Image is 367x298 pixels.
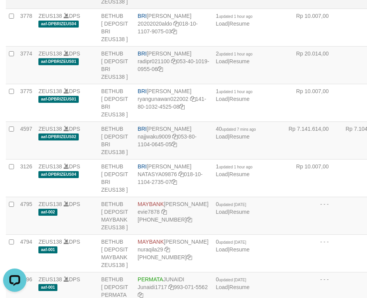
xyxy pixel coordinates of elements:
[35,84,98,121] td: DPS
[17,197,35,234] td: 4795
[38,276,62,282] a: ZEUS138
[229,133,249,140] a: Resume
[222,127,256,132] span: updated 7 mins ago
[216,13,253,19] span: 1
[135,234,213,272] td: [PERSON_NAME] [PHONE_NUMBER]
[283,84,340,121] td: Rp 10.007,00
[35,234,98,272] td: DPS
[135,121,213,159] td: [PERSON_NAME] 053-80-1104-0645-05
[283,9,340,46] td: Rp 10.007,00
[283,197,340,234] td: - - -
[17,46,35,84] td: 3774
[17,9,35,46] td: 3778
[216,163,253,170] span: 1
[229,21,249,27] a: Resume
[135,9,213,46] td: [PERSON_NAME] 018-10-1107-9075-03
[187,254,192,260] a: Copy 8743968600 to clipboard
[135,84,213,121] td: [PERSON_NAME] 141-80-1032-4525-08
[38,246,57,253] span: aaf-001
[17,84,35,121] td: 3775
[98,197,135,234] td: BETHUB [ DEPOSIT MAYBANK ZEUS138 ]
[38,209,57,215] span: aaf-002
[161,209,167,215] a: Copy evie7878 to clipboard
[138,58,170,64] a: radipr021100
[98,9,135,46] td: BETHUB [ DEPOSIT BRI ZEUS138 ]
[135,197,213,234] td: [PERSON_NAME] [PHONE_NUMBER]
[216,239,246,245] span: 0
[216,209,228,215] a: Load
[178,171,184,177] a: Copy NATASYA09876 to clipboard
[38,133,79,140] span: aaf-DPBRIZEUS02
[17,159,35,197] td: 3126
[172,133,178,140] a: Copy najjwaku9009 to clipboard
[216,88,253,94] span: 1
[138,126,147,132] span: BRI
[173,21,179,27] a: Copy 20202020aldo to clipboard
[219,14,253,19] span: updated 1 hour ago
[190,96,196,102] a: Copy ryangunawan022002 to clipboard
[229,171,249,177] a: Resume
[216,50,253,64] span: |
[171,141,177,147] a: Copy 053801104064505 to clipboard
[138,13,147,19] span: BRI
[138,246,163,253] a: nuraqila29
[168,284,174,290] a: Copy Junaidi1717 to clipboard
[138,292,143,298] a: Copy 9930715562 to clipboard
[138,201,164,207] span: MAYBANK
[219,90,253,94] span: updated 1 hour ago
[216,239,249,253] span: |
[35,197,98,234] td: DPS
[35,46,98,84] td: DPS
[229,246,249,253] a: Resume
[138,209,160,215] a: evie7878
[187,217,192,223] a: Copy 8004940100 to clipboard
[38,88,62,94] a: ZEUS138
[38,50,62,57] a: ZEUS138
[216,163,253,177] span: |
[283,234,340,272] td: - - -
[216,13,253,27] span: |
[138,21,172,27] a: 20202020aldo
[17,234,35,272] td: 4794
[138,163,147,170] span: BRI
[216,133,228,140] a: Load
[229,58,249,64] a: Resume
[138,50,147,57] span: BRI
[98,84,135,121] td: BETHUB [ DEPOSIT BRI ZEUS138 ]
[138,96,189,102] a: ryangunawan022002
[38,21,79,27] span: aaf-DPBRIZEUS04
[98,159,135,197] td: BETHUB [ DEPOSIT BRI ZEUS138 ]
[35,159,98,197] td: DPS
[216,88,253,102] span: |
[283,159,340,197] td: Rp 10.007,00
[135,46,213,84] td: [PERSON_NAME] 053-40-1019-0955-06
[219,52,253,56] span: updated 1 hour ago
[138,133,171,140] a: najjwaku9009
[171,58,177,64] a: Copy radipr021100 to clipboard
[216,284,228,290] a: Load
[219,203,246,207] span: updated [DATE]
[171,179,177,185] a: Copy 018101104273507 to clipboard
[38,58,79,65] span: aaf-DPBRIZEUS01
[158,66,163,72] a: Copy 053401019095506 to clipboard
[219,240,246,244] span: updated [DATE]
[216,171,228,177] a: Load
[98,121,135,159] td: BETHUB [ DEPOSIT BRI ZEUS138 ]
[171,28,177,35] a: Copy 018101107907503 to clipboard
[216,96,228,102] a: Load
[38,96,79,102] span: aaf-DPBRIZEUS01
[216,21,228,27] a: Load
[38,163,62,170] a: ZEUS138
[216,126,256,132] span: 40
[229,209,249,215] a: Resume
[38,13,62,19] a: ZEUS138
[38,201,62,207] a: ZEUS138
[229,284,249,290] a: Resume
[283,121,340,159] td: Rp 7.141.614,00
[38,126,62,132] a: ZEUS138
[219,165,253,169] span: updated 1 hour ago
[138,88,147,94] span: BRI
[17,121,35,159] td: 4597
[138,284,167,290] a: Junaidi1717
[3,3,26,26] button: Open LiveChat chat widget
